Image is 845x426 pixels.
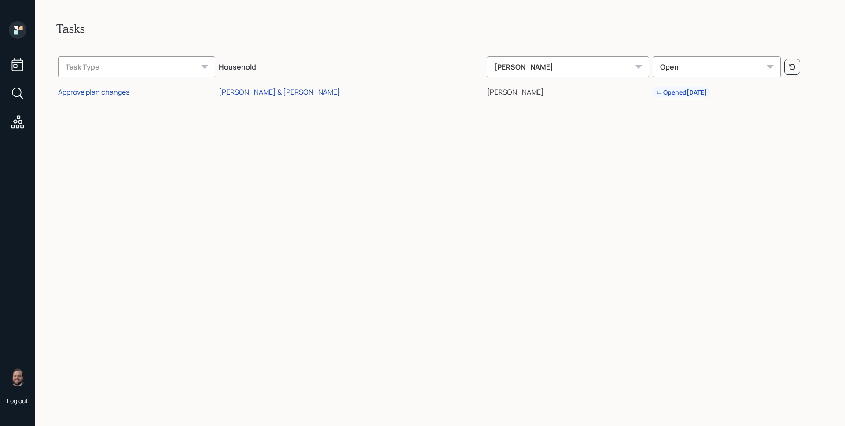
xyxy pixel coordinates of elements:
div: [PERSON_NAME] [487,56,650,77]
img: james-distasi-headshot.png [9,368,26,386]
div: [PERSON_NAME] & [PERSON_NAME] [219,87,340,97]
div: Open [653,56,780,77]
div: Opened [DATE] [656,88,707,97]
h2: Tasks [56,21,824,36]
th: Household [217,50,485,81]
td: [PERSON_NAME] [485,81,651,101]
div: Log out [7,397,28,405]
div: Approve plan changes [58,87,129,97]
div: Task Type [58,56,215,77]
